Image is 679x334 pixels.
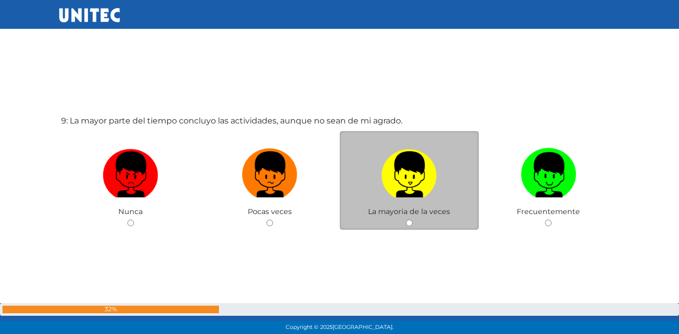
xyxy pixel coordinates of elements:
span: [GEOGRAPHIC_DATA]. [333,324,393,330]
img: Nunca [103,144,158,197]
span: Pocas veces [248,207,292,216]
div: 32% [3,306,219,313]
img: Frecuentemente [521,144,576,197]
label: 9: La mayor parte del tiempo concluyo las actividades, aunque no sean de mi agrado. [61,115,402,127]
span: Nunca [118,207,143,216]
img: UNITEC [59,8,120,22]
img: La mayoria de la veces [381,144,437,197]
span: Frecuentemente [517,207,580,216]
span: La mayoria de la veces [368,207,450,216]
img: Pocas veces [242,144,298,197]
